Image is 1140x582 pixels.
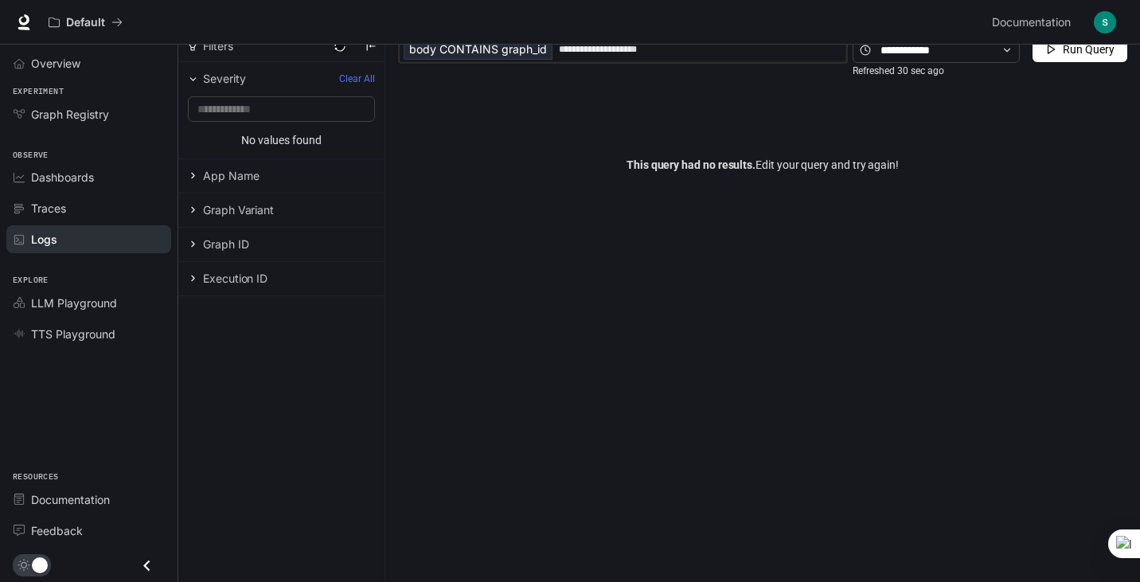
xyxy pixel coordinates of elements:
[31,326,115,342] span: TTS Playground
[1089,6,1121,38] button: User avatar
[365,41,377,52] span: vertical-align-top
[203,237,248,252] span: Graph ID
[6,225,171,253] a: Logs
[31,169,94,186] span: Dashboards
[6,289,171,317] a: LLM Playground
[339,72,375,87] span: Clear All
[6,194,171,222] a: Traces
[31,231,57,248] span: Logs
[6,163,171,191] a: Dashboards
[6,517,171,545] a: Feedback
[203,169,259,183] span: App Name
[986,6,1083,38] a: Documentation
[203,271,267,286] span: Execution ID
[334,41,346,52] span: sync
[1094,11,1116,33] img: User avatar
[1033,37,1127,62] button: Run Query
[31,522,83,539] span: Feedback
[31,106,109,123] span: Graph Registry
[32,556,48,573] span: Dark mode toggle
[66,16,105,29] p: Default
[6,100,171,128] a: Graph Registry
[129,549,165,582] button: Close drawer
[241,134,322,146] span: No values found
[627,158,755,171] span: This query had no results.
[31,295,117,311] span: LLM Playground
[6,49,171,77] a: Overview
[627,156,899,174] span: Edit your query and try again!
[203,203,274,217] span: Graph Variant
[31,55,80,72] span: Overview
[31,200,66,217] span: Traces
[6,486,171,514] a: Documentation
[853,64,944,79] article: Refreshed 30 sec ago
[203,72,245,86] span: Severity
[31,491,110,508] span: Documentation
[41,6,130,38] button: All workspaces
[1063,41,1115,58] span: Run Query
[187,41,198,52] span: filter
[203,39,234,53] span: Filters
[992,13,1071,33] span: Documentation
[6,320,171,348] a: TTS Playground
